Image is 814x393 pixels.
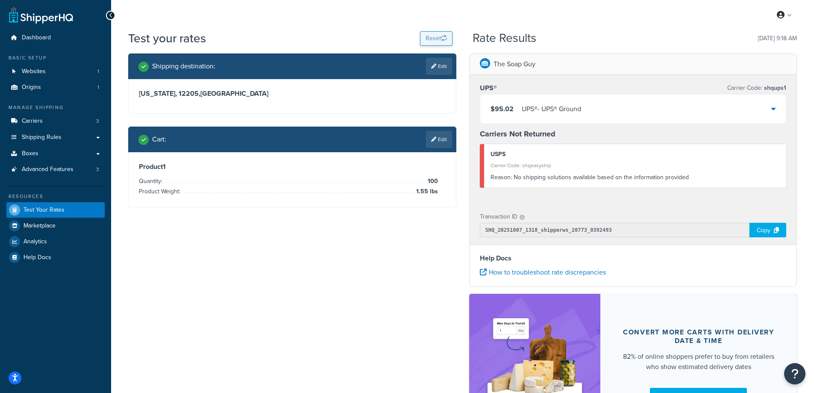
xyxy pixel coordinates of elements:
p: [DATE] 9:18 AM [758,33,797,44]
p: Carrier Code: [727,82,786,94]
div: USPS [491,148,780,160]
span: Product Weight: [139,187,182,196]
h2: Rate Results [473,32,536,45]
li: Advanced Features [6,162,105,177]
a: Origins1 [6,80,105,95]
span: Websites [22,68,46,75]
span: Advanced Features [22,166,73,173]
span: Reason: [491,173,512,182]
span: Analytics [24,238,47,245]
li: Websites [6,64,105,80]
p: The Soap Guy [494,58,535,70]
a: Advanced Features3 [6,162,105,177]
div: Resources [6,193,105,200]
h2: Shipping destination : [152,62,215,70]
span: Dashboard [22,34,51,41]
span: Test Your Rates [24,207,65,214]
h3: UPS® [480,84,497,92]
span: Shipping Rules [22,134,62,141]
a: Test Your Rates [6,202,105,218]
div: 82% of online shoppers prefer to buy from retailers who show estimated delivery dates [621,352,777,372]
span: 100 [426,176,438,186]
span: shqups1 [762,83,786,92]
span: 1 [97,84,99,91]
span: Carriers [22,118,43,125]
h2: Cart : [152,136,166,143]
div: UPS® - UPS® Ground [522,103,581,115]
h3: [US_STATE], 12205 , [GEOGRAPHIC_DATA] [139,89,446,98]
strong: Carriers Not Returned [480,128,555,139]
a: Analytics [6,234,105,249]
a: Dashboard [6,30,105,46]
a: Carriers3 [6,113,105,129]
div: Convert more carts with delivery date & time [621,328,777,345]
li: Carriers [6,113,105,129]
a: Help Docs [6,250,105,265]
span: Marketplace [24,222,56,230]
button: Reset [420,31,453,46]
span: Origins [22,84,41,91]
span: 3 [96,166,99,173]
p: Transaction ID [480,211,517,223]
div: Copy [749,223,786,237]
h3: Product 1 [139,163,446,171]
a: Shipping Rules [6,130,105,145]
button: Open Resource Center [784,363,805,384]
div: Basic Setup [6,54,105,62]
a: Edit [426,58,452,75]
div: Manage Shipping [6,104,105,111]
span: 1 [97,68,99,75]
h4: Help Docs [480,253,787,263]
div: No shipping solutions available based on the information provided [491,171,780,183]
div: Carrier Code: shqeasyship [491,160,780,171]
a: Websites1 [6,64,105,80]
span: 3 [96,118,99,125]
span: $95.02 [491,104,514,114]
a: Boxes [6,146,105,162]
a: Edit [426,131,452,148]
span: Quantity: [139,177,165,186]
span: Boxes [22,150,38,157]
h1: Test your rates [128,30,206,47]
a: How to troubleshoot rate discrepancies [480,267,606,277]
a: Marketplace [6,218,105,233]
span: 1.55 lbs [414,186,438,197]
li: Origins [6,80,105,95]
span: Help Docs [24,254,51,261]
